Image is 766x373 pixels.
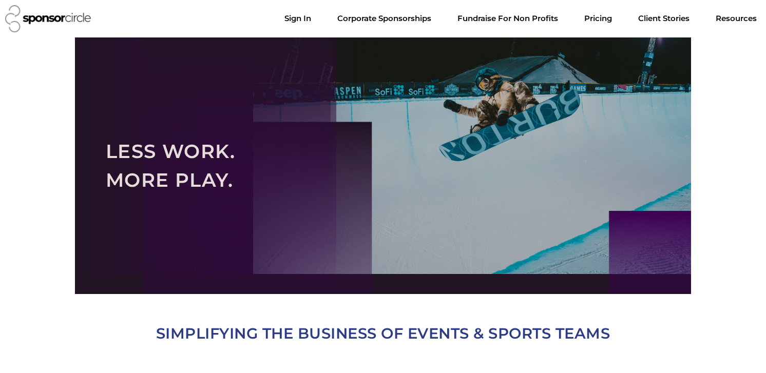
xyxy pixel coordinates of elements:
[106,137,660,194] h2: LESS WORK. MORE PLAY.
[449,8,566,29] a: Fundraise For Non ProfitsMenu Toggle
[5,5,91,32] img: Sponsor Circle logo
[276,8,319,29] a: Sign In
[576,8,620,29] a: Pricing
[276,8,765,29] nav: Menu
[630,8,698,29] a: Client Stories
[329,8,439,29] a: Corporate SponsorshipsMenu Toggle
[707,8,765,29] a: Resources
[95,321,671,346] h2: SIMPLIFYING THE BUSINESS OF EVENTS & SPORTS TEAMS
